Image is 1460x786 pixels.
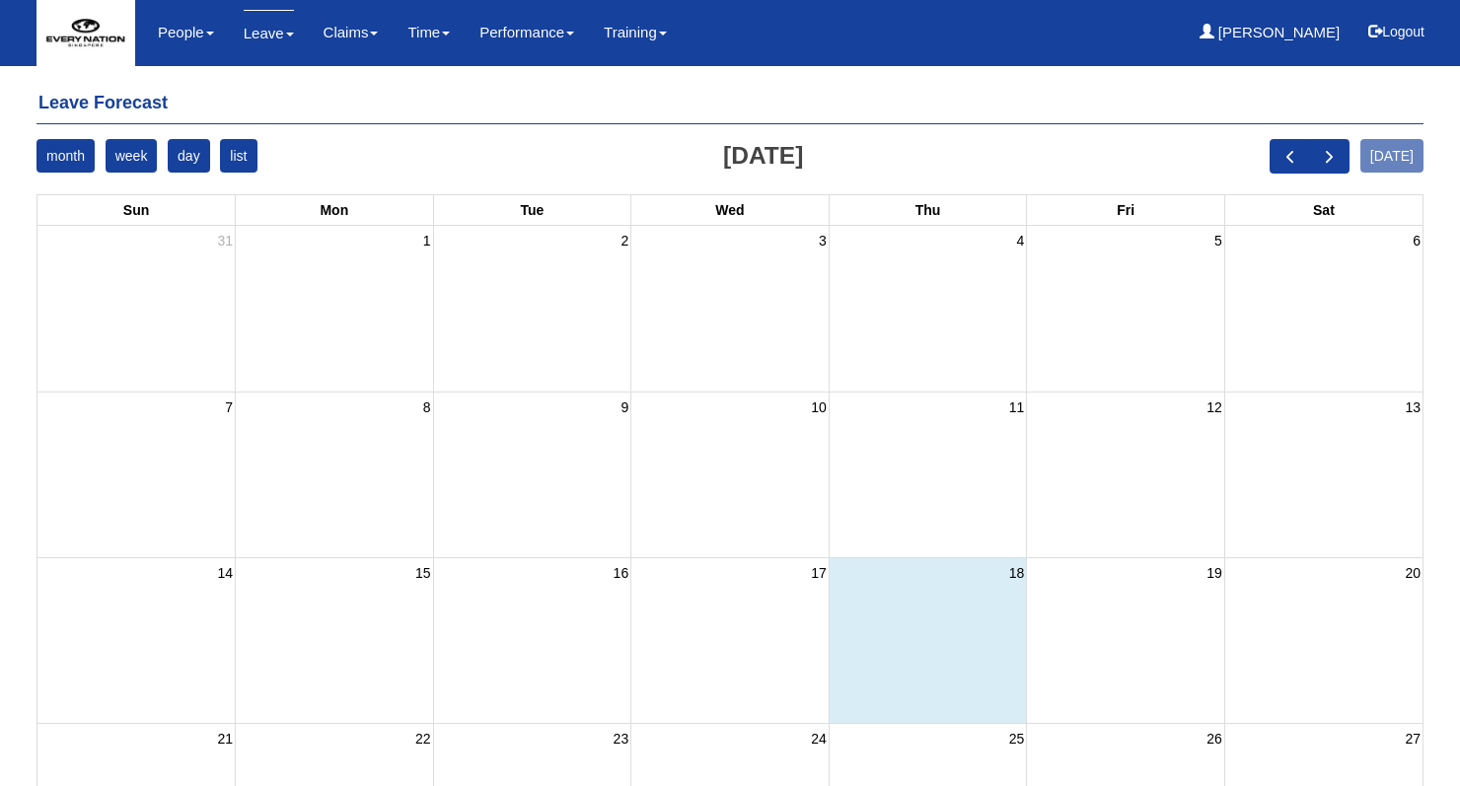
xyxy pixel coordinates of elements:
[520,202,544,218] span: Tue
[215,561,235,585] span: 14
[1270,139,1310,174] button: prev
[1007,561,1027,585] span: 18
[158,10,214,55] a: People
[1212,229,1224,252] span: 5
[723,143,803,170] h2: [DATE]
[244,10,294,56] a: Leave
[421,229,433,252] span: 1
[123,202,149,218] span: Sun
[215,229,235,252] span: 31
[619,395,630,419] span: 9
[1403,395,1423,419] span: 13
[1204,727,1224,750] span: 26
[1200,10,1341,55] a: [PERSON_NAME]
[413,727,433,750] span: 22
[1354,8,1438,55] button: Logout
[413,561,433,585] span: 15
[421,395,433,419] span: 8
[220,139,256,173] button: list
[407,10,450,55] a: Time
[215,727,235,750] span: 21
[1309,139,1350,174] button: next
[612,561,631,585] span: 16
[1204,395,1224,419] span: 12
[1007,727,1027,750] span: 25
[817,229,829,252] span: 3
[36,84,1423,124] h4: Leave Forecast
[715,202,744,218] span: Wed
[1360,139,1423,173] button: [DATE]
[106,139,158,173] button: week
[1007,395,1027,419] span: 11
[619,229,630,252] span: 2
[1403,561,1423,585] span: 20
[1204,561,1224,585] span: 19
[1403,727,1423,750] span: 27
[915,202,941,218] span: Thu
[1313,202,1335,218] span: Sat
[604,10,667,55] a: Training
[479,10,574,55] a: Performance
[320,202,348,218] span: Mon
[223,395,235,419] span: 7
[809,561,829,585] span: 17
[168,139,210,173] button: day
[1117,202,1134,218] span: Fri
[1015,229,1027,252] span: 4
[809,395,829,419] span: 10
[809,727,829,750] span: 24
[612,727,631,750] span: 23
[1411,229,1423,252] span: 6
[324,10,379,55] a: Claims
[36,139,95,173] button: month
